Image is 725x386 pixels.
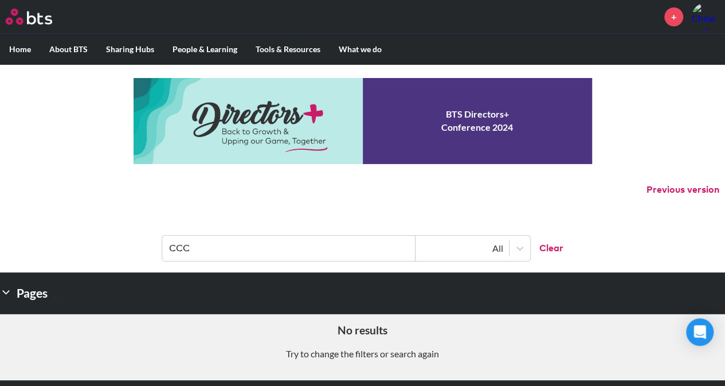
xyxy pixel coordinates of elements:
label: People & Learning [163,34,246,64]
div: All [421,242,503,255]
a: Go home [6,9,73,25]
a: Conference 2024 [134,78,592,164]
h5: No results [9,323,716,338]
button: Clear [530,236,563,261]
img: BTS Logo [6,9,52,25]
div: Open Intercom Messenger [686,318,714,346]
label: What we do [330,34,391,64]
input: Find contents, pages and demos... [162,236,416,261]
label: About BTS [40,34,97,64]
label: Tools & Resources [246,34,330,64]
label: Sharing Hubs [97,34,163,64]
p: Try to change the filters or search again [9,348,716,360]
a: + [664,7,683,26]
button: Previous version [646,184,719,196]
a: Profile [692,3,719,30]
img: Chloe Andersen [692,3,719,30]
